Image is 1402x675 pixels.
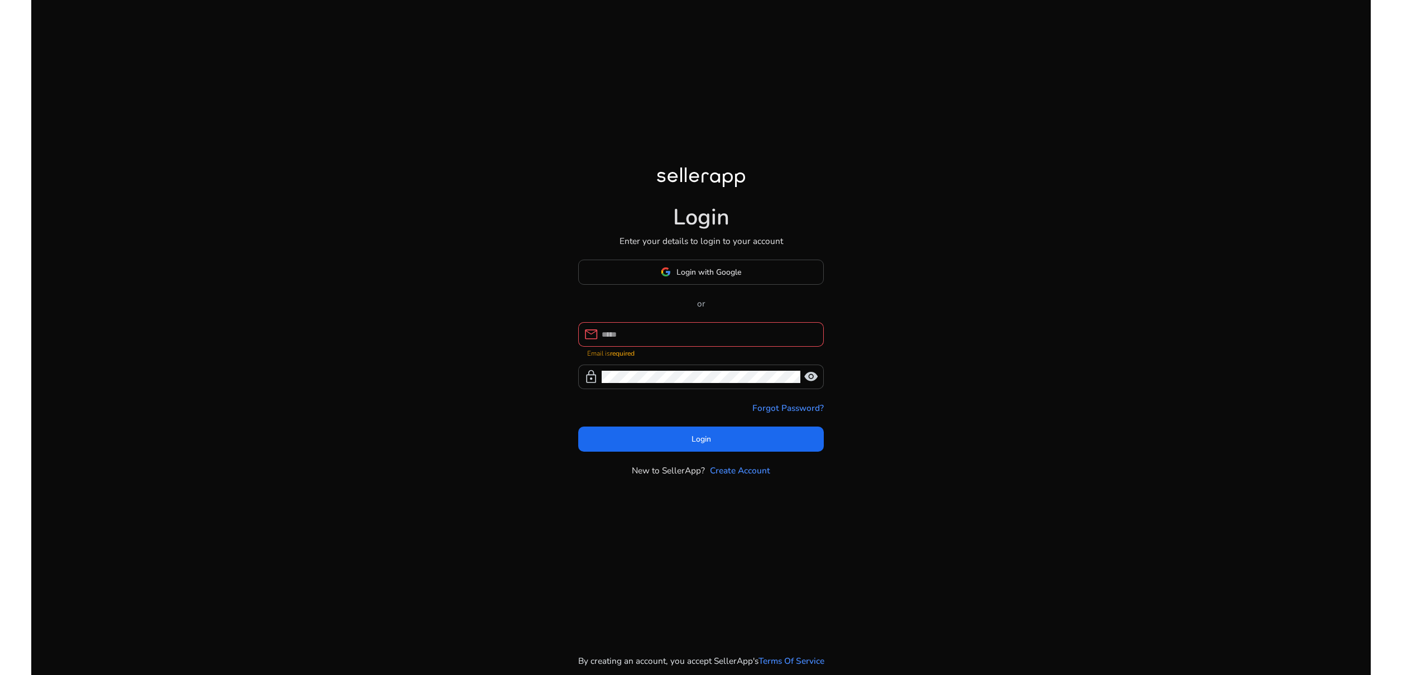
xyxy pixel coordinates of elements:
[804,370,818,384] span: visibility
[587,347,815,358] mat-error: Email is
[584,370,598,384] span: lock
[578,427,824,452] button: Login
[578,297,824,310] p: or
[584,327,598,342] span: mail
[710,464,770,477] a: Create Account
[673,204,729,231] h1: Login
[676,266,741,278] span: Login with Google
[752,401,824,414] a: Forgot Password?
[610,349,635,358] strong: required
[620,234,783,247] p: Enter your details to login to your account
[578,260,824,285] button: Login with Google
[758,654,824,667] a: Terms Of Service
[661,267,671,277] img: google-logo.svg
[692,433,711,445] span: Login
[632,464,705,477] p: New to SellerApp?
